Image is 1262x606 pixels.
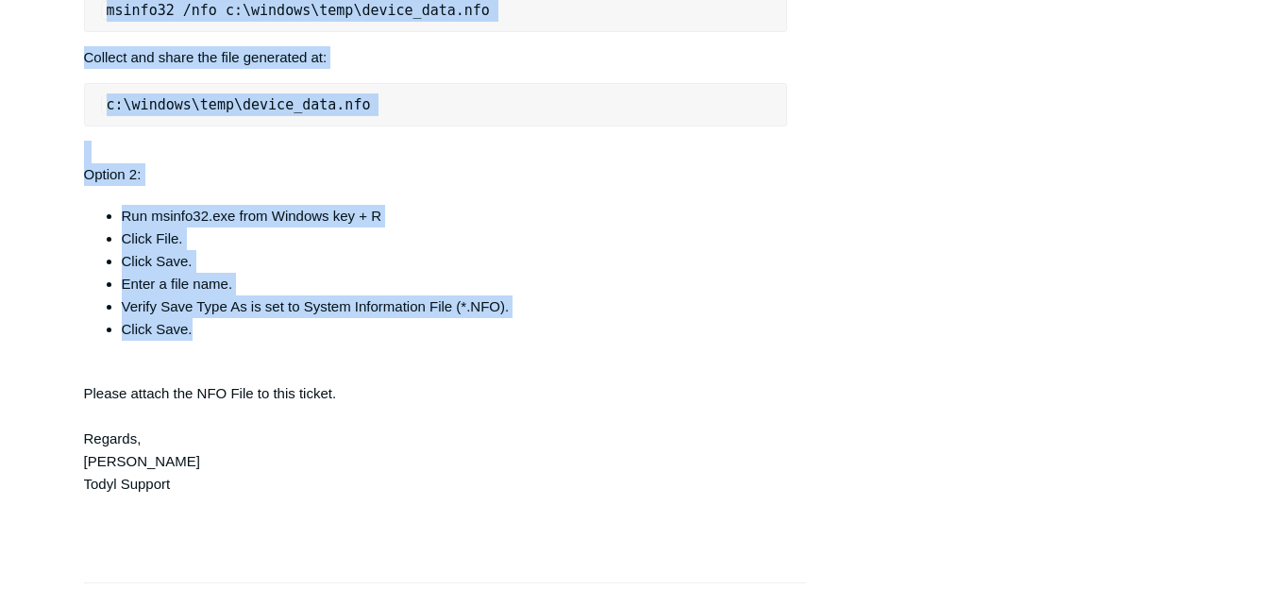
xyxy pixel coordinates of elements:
li: Enter a file name. [122,273,788,295]
li: Click Save. [122,318,788,341]
li: Click File. [122,227,788,250]
code: msinfo32 /nfo c:\windows\temp\device_data.nfo [101,1,496,20]
li: Click Save. [122,250,788,273]
li: Verify Save Type As is set to System Information File (*.NFO). [122,295,788,318]
code: c:\windows\temp\device_data.nfo [101,95,377,114]
li: Run msinfo32.exe from Windows key + R [122,205,788,227]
